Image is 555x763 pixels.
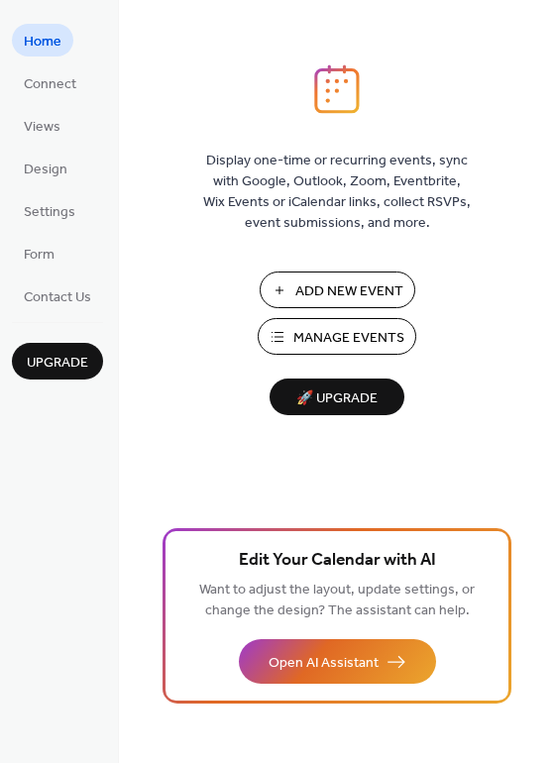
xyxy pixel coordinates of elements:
[281,385,392,412] span: 🚀 Upgrade
[199,577,475,624] span: Want to adjust the layout, update settings, or change the design? The assistant can help.
[24,245,55,266] span: Form
[258,318,416,355] button: Manage Events
[12,279,103,312] a: Contact Us
[24,117,60,138] span: Views
[24,32,61,53] span: Home
[24,74,76,95] span: Connect
[12,109,72,142] a: Views
[24,160,67,180] span: Design
[12,24,73,56] a: Home
[295,281,403,302] span: Add New Event
[12,237,66,270] a: Form
[314,64,360,114] img: logo_icon.svg
[24,202,75,223] span: Settings
[24,287,91,308] span: Contact Us
[12,66,88,99] a: Connect
[239,547,436,575] span: Edit Your Calendar with AI
[12,194,87,227] a: Settings
[239,639,436,684] button: Open AI Assistant
[27,353,88,374] span: Upgrade
[12,152,79,184] a: Design
[269,653,379,674] span: Open AI Assistant
[270,379,404,415] button: 🚀 Upgrade
[293,328,404,349] span: Manage Events
[260,272,415,308] button: Add New Event
[203,151,471,234] span: Display one-time or recurring events, sync with Google, Outlook, Zoom, Eventbrite, Wix Events or ...
[12,343,103,380] button: Upgrade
